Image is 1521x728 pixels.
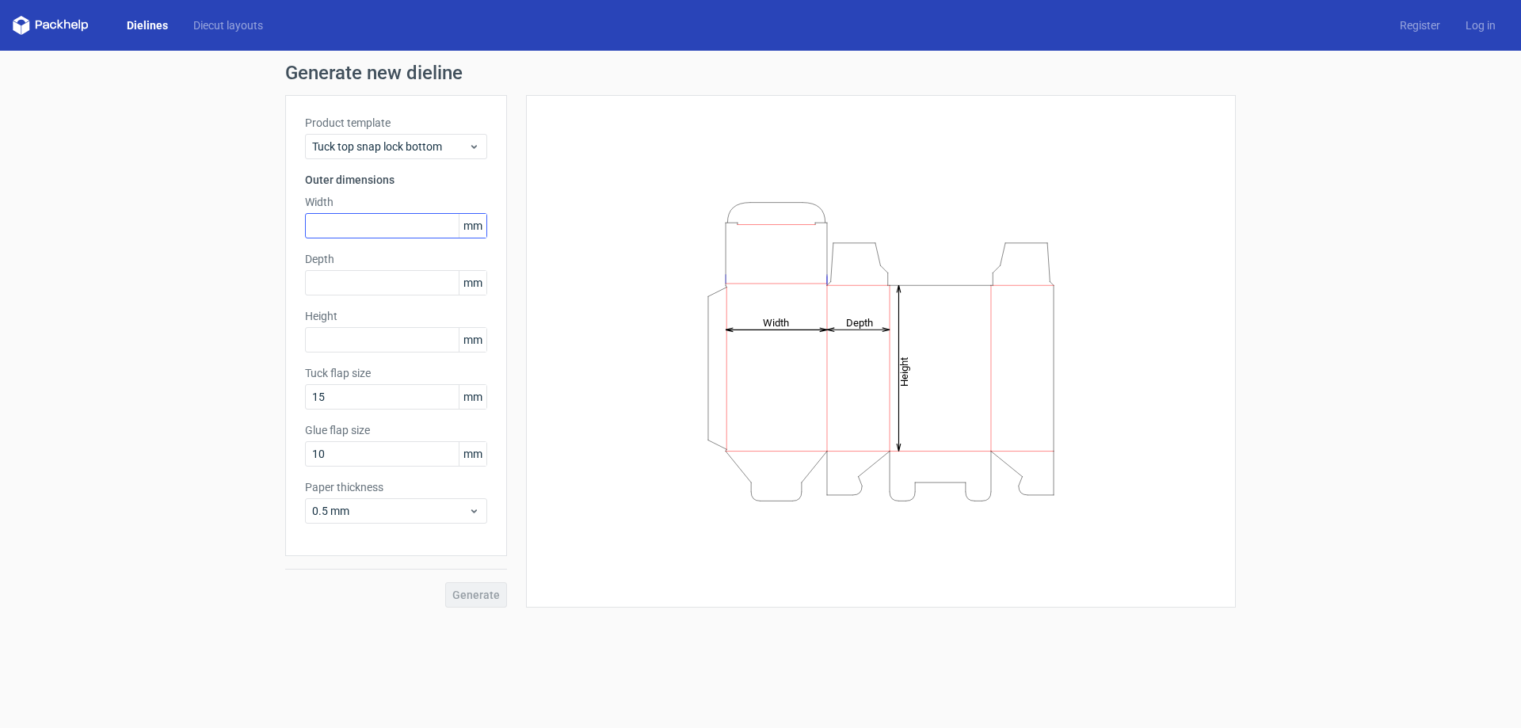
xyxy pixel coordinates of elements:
[1387,17,1453,33] a: Register
[459,385,486,409] span: mm
[763,316,789,328] tspan: Width
[305,365,487,381] label: Tuck flap size
[1453,17,1508,33] a: Log in
[898,356,910,386] tspan: Height
[305,172,487,188] h3: Outer dimensions
[305,194,487,210] label: Width
[114,17,181,33] a: Dielines
[305,115,487,131] label: Product template
[459,271,486,295] span: mm
[459,214,486,238] span: mm
[312,139,468,154] span: Tuck top snap lock bottom
[846,316,873,328] tspan: Depth
[305,251,487,267] label: Depth
[305,308,487,324] label: Height
[312,503,468,519] span: 0.5 mm
[285,63,1236,82] h1: Generate new dieline
[305,479,487,495] label: Paper thickness
[459,328,486,352] span: mm
[181,17,276,33] a: Diecut layouts
[305,422,487,438] label: Glue flap size
[459,442,486,466] span: mm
